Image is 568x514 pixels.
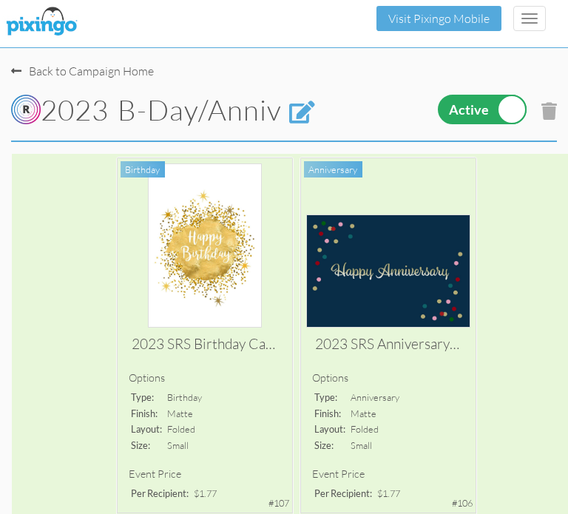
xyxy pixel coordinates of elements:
[2,4,81,41] img: pixingo logo
[376,6,501,31] button: Visit Pixingo Mobile
[11,48,557,80] nav-back: Campaign Home
[11,95,41,124] img: Rippll_circleswR.png
[388,11,490,26] a: Visit Pixingo Mobile
[11,63,154,80] div: Back to Campaign Home
[11,95,368,126] h1: 2023 B-day/Anniv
